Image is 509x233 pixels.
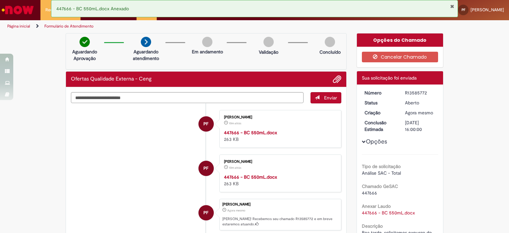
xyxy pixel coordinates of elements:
a: Download de 447666 - BC 550mL.docx [362,210,415,216]
time: 01/10/2025 12:17:17 [229,121,241,125]
span: Requisições [45,7,69,13]
span: 447666 [362,190,377,196]
b: Chamado GeSAC [362,183,398,189]
span: Agora mesmo [405,110,433,116]
span: Enviar [324,95,337,101]
span: Análise SAC - Total [362,170,401,176]
div: 263 KB [224,129,334,143]
div: Priscilla Alanna Silva de Franca [198,161,214,176]
img: img-circle-grey.png [325,37,335,47]
a: 447666 - BC 550mL.docx [224,174,277,180]
img: img-circle-grey.png [263,37,274,47]
span: PF [203,116,208,132]
p: Aguardando atendimento [130,48,162,62]
button: Adicionar anexos [333,75,341,84]
p: [PERSON_NAME]! Recebemos seu chamado R13585772 e em breve estaremos atuando. [222,216,338,227]
div: Priscilla Alanna Silva de Franca [198,116,214,132]
div: [PERSON_NAME] [224,115,334,119]
dt: Status [360,99,400,106]
div: 01/10/2025 12:27:25 [405,109,436,116]
time: 01/10/2025 12:17:13 [229,166,241,170]
div: Opções do Chamado [357,33,443,47]
img: img-circle-grey.png [202,37,212,47]
div: 263 KB [224,174,334,187]
dt: Criação [360,109,400,116]
a: Formulário de Atendimento [44,24,93,29]
a: 447666 - BC 550mL.docx [224,130,277,136]
span: PF [203,160,208,176]
button: Fechar Notificação [450,4,454,9]
span: PF [203,205,208,221]
b: Descrição [362,223,383,229]
a: Página inicial [7,24,30,29]
ul: Trilhas de página [5,20,334,32]
img: check-circle-green.png [80,37,90,47]
span: 10m atrás [229,166,241,170]
p: Aguardando Aprovação [69,48,101,62]
img: ServiceNow [1,3,35,17]
textarea: Digite sua mensagem aqui... [71,92,304,103]
div: [PERSON_NAME] [222,203,338,206]
span: 10m atrás [229,121,241,125]
b: Tipo de solicitação [362,163,401,169]
span: [PERSON_NAME] [471,7,504,13]
span: Sua solicitação foi enviada [362,75,417,81]
p: Em andamento [192,48,223,55]
span: 447666 - BC 550mL.docx Anexado [56,6,129,12]
button: Enviar [311,92,341,103]
h2: Ofertas Qualidade Externa - Ceng Histórico de tíquete [71,76,152,82]
li: Priscilla Alanna Silva de Franca [71,199,341,231]
div: [DATE] 16:00:00 [405,119,436,133]
b: Anexar Laudo [362,203,391,209]
div: R13585772 [405,89,436,96]
div: Priscilla Alanna Silva de Franca [198,205,214,220]
p: Concluído [319,49,341,55]
time: 01/10/2025 12:27:25 [405,110,433,116]
dt: Número [360,89,400,96]
p: Validação [259,49,278,55]
button: Cancelar Chamado [362,52,438,62]
time: 01/10/2025 12:27:25 [227,208,245,212]
img: arrow-next.png [141,37,151,47]
div: Aberto [405,99,436,106]
div: [PERSON_NAME] [224,160,334,164]
span: PF [462,8,465,12]
span: Agora mesmo [227,208,245,212]
dt: Conclusão Estimada [360,119,400,133]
